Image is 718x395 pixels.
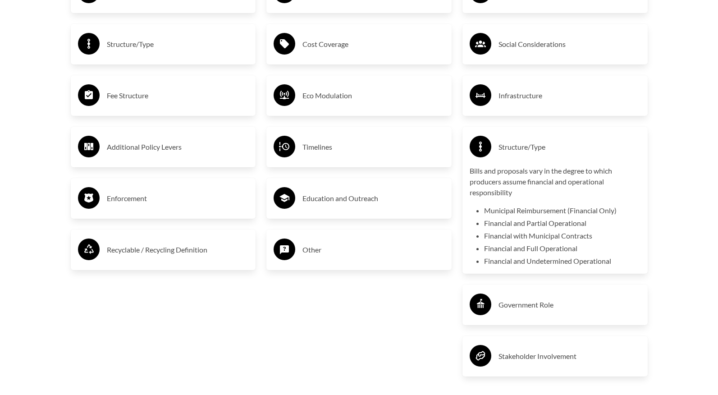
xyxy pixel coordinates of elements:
h3: Stakeholder Involvement [498,349,640,363]
h3: Cost Coverage [302,37,444,51]
p: Bills and proposals vary in the degree to which producers assume financial and operational respon... [470,165,640,198]
h3: Timelines [302,140,444,154]
h3: Government Role [498,298,640,312]
h3: Infrastructure [498,88,640,103]
li: Financial and Full Operational [484,243,640,254]
li: Financial and Partial Operational [484,218,640,229]
h3: Social Considerations [498,37,640,51]
li: Financial and Undetermined Operational [484,256,640,266]
li: Municipal Reimbursement (Financial Only) [484,205,640,216]
h3: Structure/Type [498,140,640,154]
h3: Structure/Type [107,37,249,51]
h3: Fee Structure [107,88,249,103]
h3: Additional Policy Levers [107,140,249,154]
h3: Enforcement [107,191,249,206]
h3: Eco Modulation [302,88,444,103]
h3: Other [302,243,444,257]
li: Financial with Municipal Contracts [484,230,640,241]
h3: Education and Outreach [302,191,444,206]
h3: Recyclable / Recycling Definition [107,243,249,257]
